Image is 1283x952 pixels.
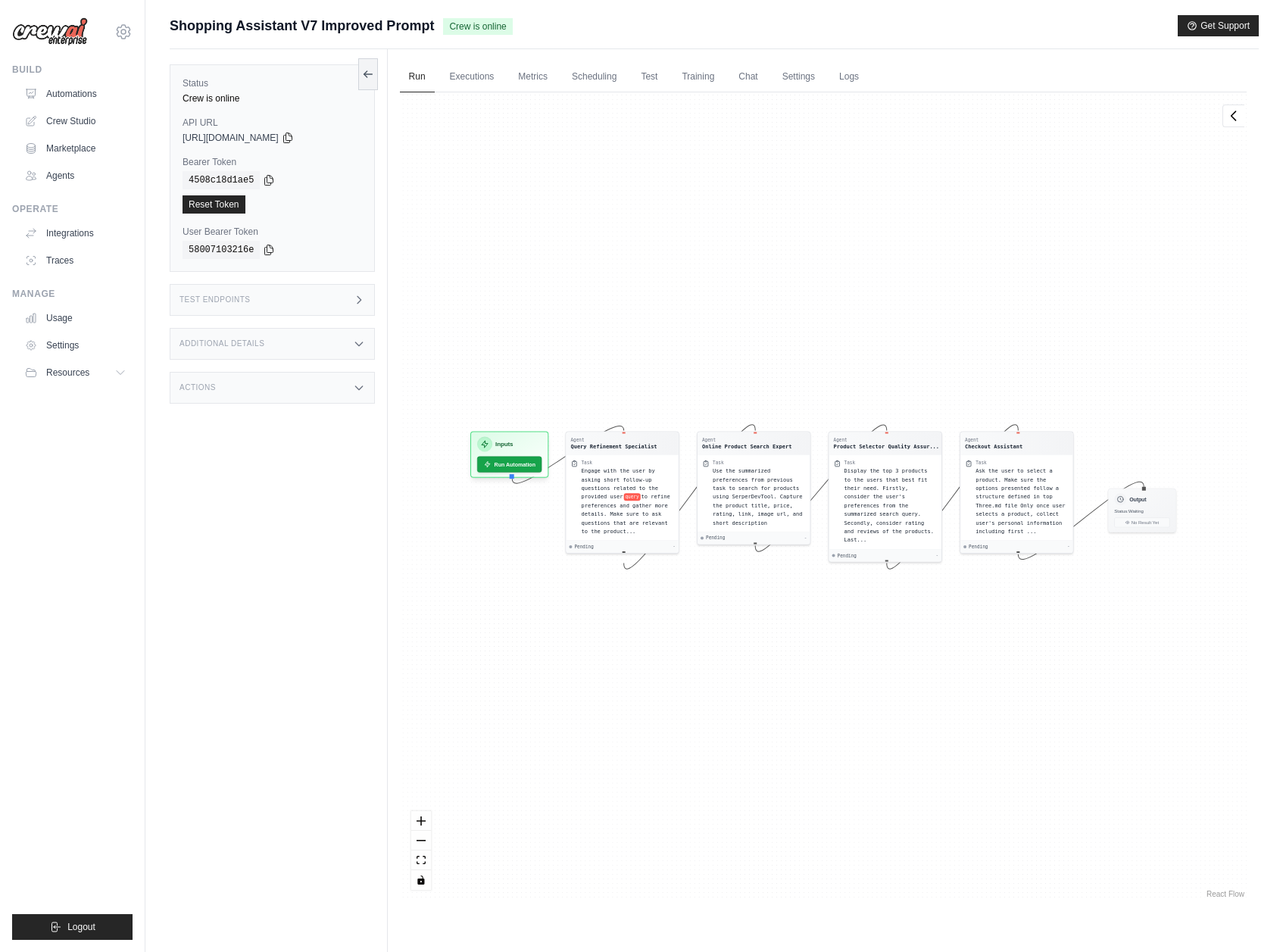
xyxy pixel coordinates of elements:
code: 58007103216e [183,241,260,259]
code: 4508c18d1ae5 [183,171,260,189]
a: Test [632,61,666,93]
div: Task [581,460,592,466]
div: - [673,544,676,550]
div: Build [12,64,133,76]
span: Pending [706,535,725,542]
div: Task [976,460,986,466]
div: Checkout Assistant [965,443,1022,451]
button: zoom out [411,831,431,851]
label: Status [183,77,362,89]
div: Engage with the user by asking short follow-up questions related to the provided user {query} to ... [581,467,673,535]
span: Logout [67,921,95,933]
a: Logs [830,61,868,93]
span: Status: Waiting [1114,509,1144,514]
div: Chat Widget [1207,879,1283,952]
g: Edge from 478c01126734bbcdad9e2a2e1a079027 to outputNode [1018,482,1144,559]
a: Run [400,61,435,93]
button: No Result Yet [1114,517,1169,527]
div: Agent [570,436,657,442]
a: Automations [18,82,133,106]
div: React Flow controls [411,811,431,890]
a: Agents [18,164,133,188]
h3: Output [1129,495,1146,503]
button: zoom in [411,811,431,831]
a: Integrations [18,221,133,245]
h3: Inputs [495,440,513,449]
a: Settings [18,333,133,357]
a: Reset Token [183,195,245,214]
div: InputsRun Automation [470,431,549,477]
span: Ask the user to select a product. Make sure the options presented follow a structure defined in t... [976,468,1065,535]
iframe: To enrich screen reader interactions, please activate Accessibility in Grammarly extension settings [1207,879,1283,952]
a: Executions [441,61,504,93]
g: Edge from inputsNode to c5172eb692dc415fa605117d3745278b [512,426,623,483]
button: fit view [411,851,431,870]
img: Logo [12,17,88,46]
a: Training [673,61,723,93]
div: Ask the user to select a product. Make sure the options presented follow a structure defined in t... [976,467,1068,535]
a: Settings [773,61,824,93]
div: Task [844,460,854,466]
span: Engage with the user by asking short follow-up questions related to the provided user [581,468,657,500]
div: Use the summarized preferences from previous task to search for products using SerperDevTool. Cap... [713,467,805,527]
button: Resources [18,361,133,385]
div: Product Selector Quality Assurance Expert [833,443,939,451]
span: Shopping Assistant V7 Improved Prompt [170,15,434,36]
div: Display the top 3 products to the users that best fit their need. Firstly, consider the user's pr... [844,467,936,545]
g: Edge from aae5fbe07b8e10503b1c91c6c87a9392 to 478c01126734bbcdad9e2a2e1a079027 [886,425,1018,570]
div: Online Product Search Expert [702,443,791,451]
span: Resources [46,367,89,379]
a: Chat [729,61,766,93]
div: Manage [12,288,133,300]
div: Agent [702,436,791,442]
span: [URL][DOMAIN_NAME] [183,132,279,144]
label: User Bearer Token [183,226,362,238]
div: AgentQuery Refinement SpecialistTaskEngage with the user by asking short follow-up questions rela... [565,431,679,554]
button: toggle interactivity [411,870,431,890]
div: Task [713,460,723,466]
a: Marketplace [18,136,133,161]
g: Edge from c5172eb692dc415fa605117d3745278b to d2d22068aa00d0945bfa385cc8d78895 [623,425,755,570]
a: Scheduling [563,61,626,93]
button: Get Support [1178,15,1259,36]
span: Use the summarized preferences from previous task to search for products using SerperDevTool. Cap... [713,468,802,526]
div: - [1067,544,1070,550]
a: Traces [18,248,133,273]
div: Agent [833,436,939,442]
label: Bearer Token [183,156,362,168]
label: API URL [183,117,362,129]
a: Metrics [509,61,557,93]
div: Operate [12,203,133,215]
button: Logout [12,914,133,940]
span: Pending [574,544,593,550]
a: React Flow attribution [1207,890,1244,898]
h3: Additional Details [179,339,264,348]
span: Pending [837,552,856,558]
div: - [804,535,807,542]
g: Edge from d2d22068aa00d0945bfa385cc8d78895 to aae5fbe07b8e10503b1c91c6c87a9392 [755,425,887,551]
h3: Actions [179,383,216,392]
div: AgentCheckout AssistantTaskAsk the user to select a product. Make sure the options presented foll... [960,431,1073,554]
div: AgentProduct Selector Quality Assur...TaskDisplay the top 3 products to the users that best fit t... [828,431,941,562]
div: Crew is online [183,92,362,105]
div: OutputStatus:WaitingNo Result Yet [1107,488,1175,532]
div: AgentOnline Product Search ExpertTaskUse the summarized preferences from previous task to search ... [697,431,810,545]
h3: Test Endpoints [179,295,251,304]
span: Pending [969,544,988,550]
span: to refine preferences and gather more details. Make sure to ask questions that are relevant to th... [581,494,670,535]
div: Query Refinement Specialist [570,443,657,451]
button: Run Automation [477,457,542,473]
a: Usage [18,306,133,330]
span: Crew is online [443,18,512,35]
span: Display the top 3 products to the users that best fit their need. Firstly, consider the user's pr... [844,468,933,543]
span: query [623,493,640,501]
a: Crew Studio [18,109,133,133]
div: - [935,552,938,558]
div: Agent [965,436,1022,442]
